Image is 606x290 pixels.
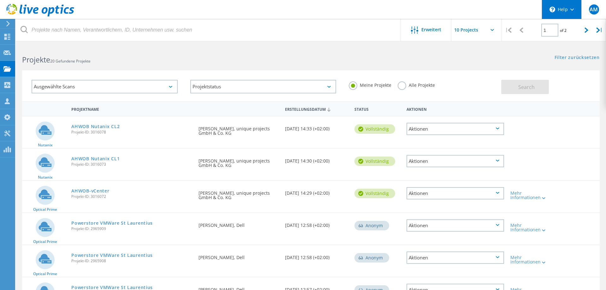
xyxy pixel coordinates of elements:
span: Optical Prime [33,272,57,276]
input: Projekte nach Namen, Verantwortlichem, ID, Unternehmen usw. suchen [16,19,401,41]
div: Aktionen [407,123,504,135]
a: Filter zurücksetzen [555,55,600,61]
svg: \n [550,7,555,12]
span: Nutanix [38,175,53,179]
b: Projekte [22,55,50,65]
div: vollständig [354,189,395,198]
a: Powerstore VMWare St Laurentius [71,221,153,225]
div: Aktionen [407,187,504,199]
a: AHWOB Nutanix CL2 [71,124,120,129]
a: AHWOB-vCenter [71,189,109,193]
a: Live Optics Dashboard [6,13,74,18]
label: Meine Projekte [349,81,391,87]
div: | [593,19,606,41]
div: Aktionen [407,252,504,264]
a: AHWOB Nutanix CL1 [71,157,120,161]
div: [PERSON_NAME], unique projects GmbH & Co. KG [195,149,282,174]
div: | [502,19,515,41]
div: Status [351,103,403,115]
div: [DATE] 14:33 (+02:00) [282,116,351,137]
span: Nutanix [38,143,53,147]
span: Projekt-ID: 2965909 [71,227,192,231]
span: Projekt-ID: 3016072 [71,195,192,198]
span: Optical Prime [33,240,57,244]
div: Projektname [68,103,195,115]
div: Erstellungsdatum [282,103,351,115]
span: AM [590,7,598,12]
div: Projektstatus [190,80,336,93]
div: Anonym [354,221,389,230]
span: Search [518,84,535,91]
div: [PERSON_NAME], unique projects GmbH & Co. KG [195,116,282,142]
div: Aktionen [407,155,504,167]
span: Projekt-ID: 2965908 [71,259,192,263]
a: Powerstore VMWare St Laurentius [71,285,153,290]
div: Aktionen [407,219,504,232]
div: Mehr Informationen [510,191,550,200]
div: [DATE] 14:29 (+02:00) [282,181,351,202]
div: [DATE] 12:58 (+02:00) [282,213,351,234]
span: 20 Gefundene Projekte [50,58,91,64]
span: Optical Prime [33,208,57,211]
label: Alle Projekte [398,81,435,87]
div: [PERSON_NAME], Dell [195,213,282,234]
span: Projekt-ID: 3016073 [71,163,192,166]
div: [DATE] 14:30 (+02:00) [282,149,351,169]
div: Ausgewählte Scans [32,80,178,93]
div: Mehr Informationen [510,255,550,264]
button: Search [501,80,549,94]
div: [DATE] 12:58 (+02:00) [282,245,351,266]
span: Projekt-ID: 3016078 [71,130,192,134]
div: Aktionen [403,103,507,115]
span: Erweitert [421,27,441,32]
div: Mehr Informationen [510,223,550,232]
a: Powerstore VMWare St Laurentius [71,253,153,257]
span: of 2 [560,28,567,33]
div: [PERSON_NAME], Dell [195,245,282,266]
div: vollständig [354,157,395,166]
div: [PERSON_NAME], unique projects GmbH & Co. KG [195,181,282,206]
div: vollständig [354,124,395,134]
div: Anonym [354,253,389,263]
